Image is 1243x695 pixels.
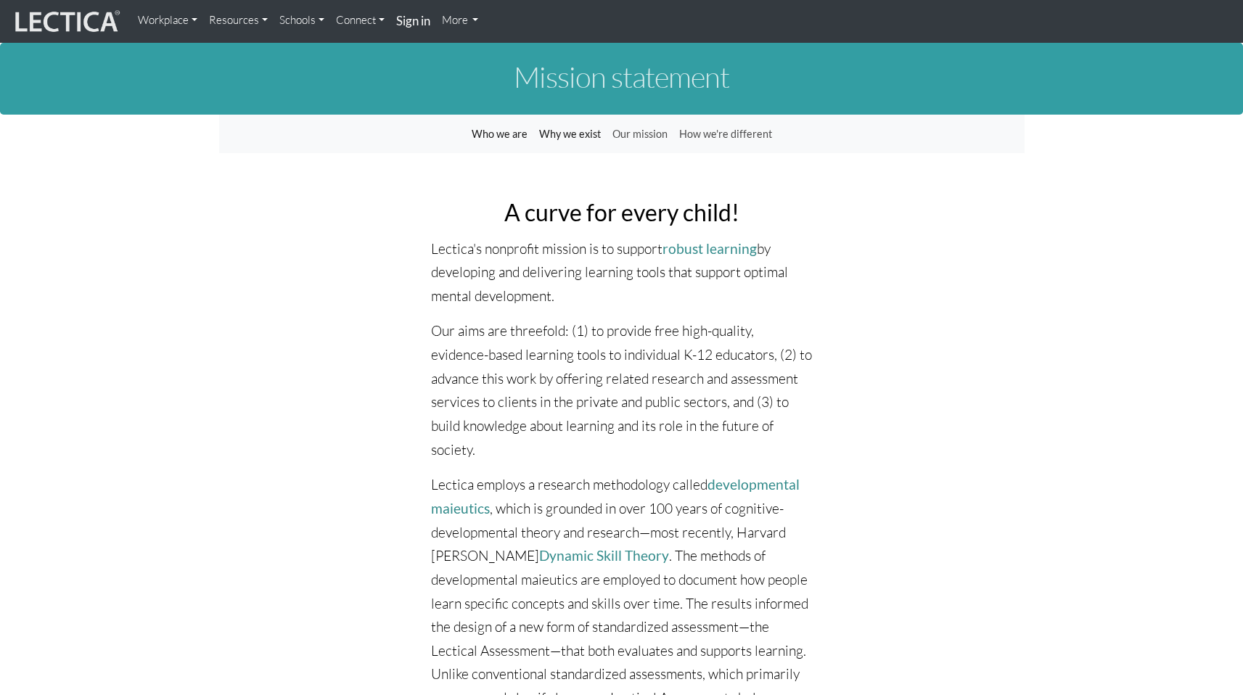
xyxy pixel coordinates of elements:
h2: A curve for every child! [431,200,812,225]
a: Why we exist [533,120,607,148]
a: Dynamic Skill Theory [539,547,669,564]
a: How we're different [673,120,778,148]
a: robust learning [662,240,757,257]
a: Resources [203,6,274,35]
a: Workplace [132,6,203,35]
a: Who we are [466,120,533,148]
img: lecticalive [12,8,120,36]
a: Sign in [390,6,436,37]
a: Our mission [607,120,673,148]
p: Our aims are threefold: (1) to provide free high-quality, evidence-based learning tools to indivi... [431,319,812,461]
p: Lectica's nonprofit mission is to support by developing and delivering learning tools that suppor... [431,237,812,308]
a: developmental maieutics [431,476,800,517]
a: More [436,6,485,35]
a: Connect [330,6,390,35]
strong: Sign in [396,13,430,28]
a: Schools [274,6,330,35]
h1: Mission statement [219,61,1025,93]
